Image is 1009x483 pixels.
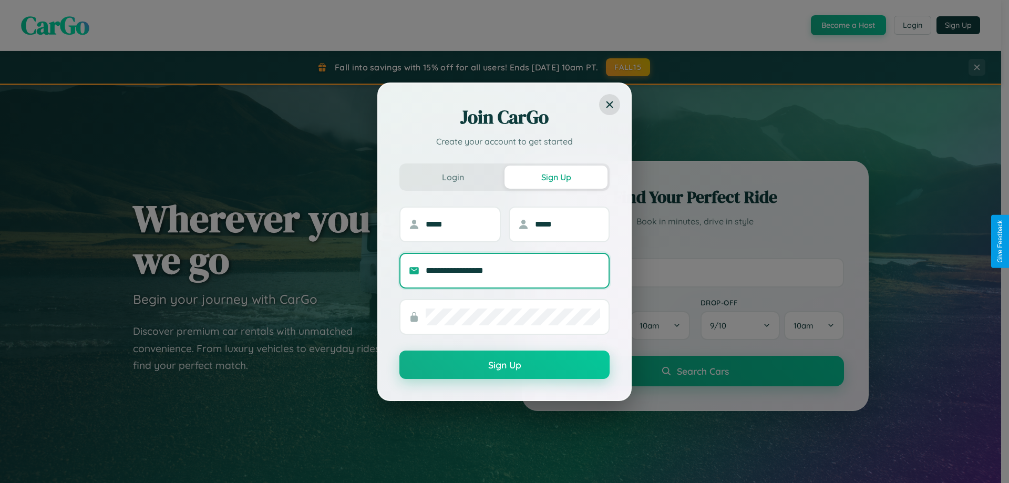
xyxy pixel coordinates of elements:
p: Create your account to get started [399,135,610,148]
h2: Join CarGo [399,105,610,130]
button: Login [401,166,504,189]
div: Give Feedback [996,220,1004,263]
button: Sign Up [504,166,608,189]
button: Sign Up [399,351,610,379]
